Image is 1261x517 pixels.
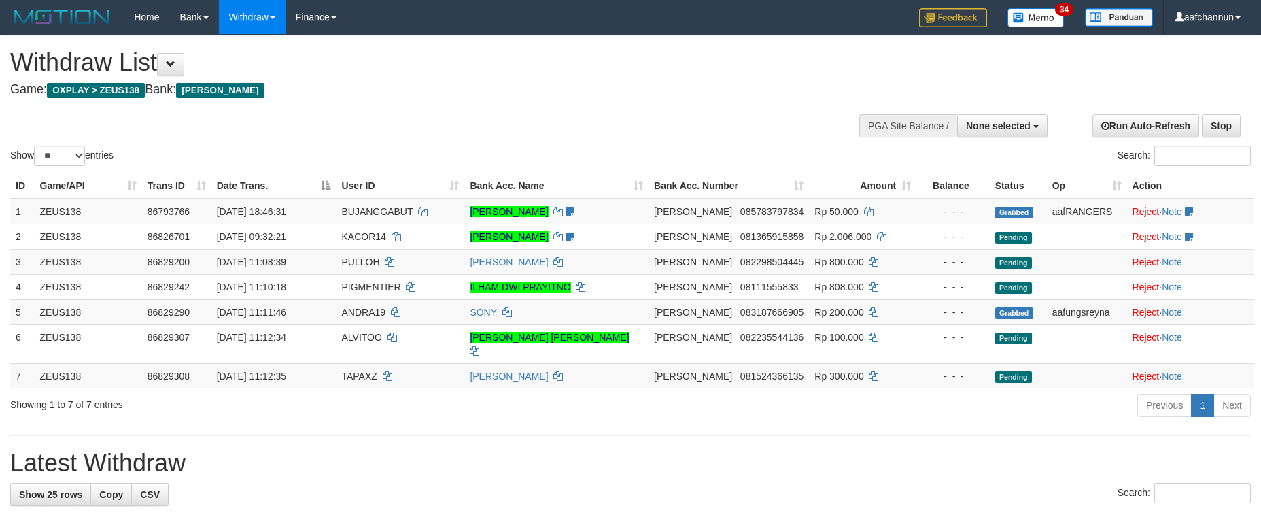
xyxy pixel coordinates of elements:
span: 86826701 [148,231,190,242]
div: PGA Site Balance / [859,114,957,137]
td: · [1127,324,1254,363]
span: 86829200 [148,256,190,267]
span: 86793766 [148,206,190,217]
span: [PERSON_NAME] [654,231,732,242]
img: Button%20Memo.svg [1007,8,1065,27]
a: Show 25 rows [10,483,91,506]
span: ALVITOO [341,332,381,343]
th: Trans ID: activate to sort column ascending [142,173,211,199]
span: [PERSON_NAME] [654,332,732,343]
span: Rp 800.000 [814,256,863,267]
span: CSV [140,489,160,500]
span: [PERSON_NAME] [654,307,732,318]
a: Reject [1133,371,1160,382]
a: ILHAM DWI PRAYITNO [470,282,570,293]
span: Rp 808.000 [814,282,863,293]
label: Search: [1118,146,1251,166]
td: · [1127,249,1254,274]
td: aafRANGERS [1047,199,1127,224]
td: · [1127,224,1254,249]
th: Date Trans.: activate to sort column descending [211,173,336,199]
td: ZEUS138 [35,274,142,299]
th: Action [1127,173,1254,199]
th: Bank Acc. Number: activate to sort column ascending [649,173,809,199]
div: - - - [922,280,984,294]
td: 1 [10,199,35,224]
td: ZEUS138 [35,324,142,363]
span: [DATE] 09:32:21 [217,231,286,242]
span: Copy 081365915858 to clipboard [740,231,804,242]
a: Run Auto-Refresh [1092,114,1199,137]
th: Game/API: activate to sort column ascending [35,173,142,199]
label: Search: [1118,483,1251,503]
span: [PERSON_NAME] [654,282,732,293]
span: [DATE] 18:46:31 [217,206,286,217]
div: - - - [922,205,984,218]
div: - - - [922,369,984,383]
a: [PERSON_NAME] [470,256,548,267]
td: 6 [10,324,35,363]
span: Copy 081524366135 to clipboard [740,371,804,382]
a: CSV [131,483,169,506]
td: ZEUS138 [35,249,142,274]
a: Copy [90,483,132,506]
a: Note [1162,282,1182,293]
span: OXPLAY > ZEUS138 [47,83,145,98]
td: · [1127,363,1254,388]
span: Pending [995,333,1032,344]
td: ZEUS138 [35,299,142,324]
div: - - - [922,331,984,344]
a: [PERSON_NAME] [470,371,548,382]
span: Pending [995,257,1032,269]
span: Copy [99,489,123,500]
span: 86829290 [148,307,190,318]
a: Reject [1133,307,1160,318]
img: Feedback.jpg [919,8,987,27]
div: - - - [922,230,984,244]
span: None selected [966,120,1031,131]
th: Amount: activate to sort column ascending [809,173,916,199]
span: Copy 082235544136 to clipboard [740,332,804,343]
a: Reject [1133,282,1160,293]
span: Copy 083187666905 to clipboard [740,307,804,318]
div: - - - [922,305,984,319]
span: [PERSON_NAME] [176,83,264,98]
a: [PERSON_NAME] [PERSON_NAME] [470,332,629,343]
span: [DATE] 11:12:34 [217,332,286,343]
span: Copy 082298504445 to clipboard [740,256,804,267]
span: [PERSON_NAME] [654,206,732,217]
span: [DATE] 11:08:39 [217,256,286,267]
a: Previous [1137,394,1192,417]
th: Bank Acc. Name: activate to sort column ascending [464,173,649,199]
td: ZEUS138 [35,224,142,249]
h1: Withdraw List [10,49,827,76]
span: KACOR14 [341,231,385,242]
a: Note [1162,332,1182,343]
span: Grabbed [995,207,1033,218]
select: Showentries [34,146,85,166]
span: Pending [995,371,1032,383]
a: Stop [1202,114,1241,137]
td: aafungsreyna [1047,299,1127,324]
span: 86829308 [148,371,190,382]
a: Note [1162,256,1182,267]
a: Reject [1133,206,1160,217]
a: [PERSON_NAME] [470,231,548,242]
h4: Game: Bank: [10,83,827,97]
a: Reject [1133,256,1160,267]
td: 3 [10,249,35,274]
span: Copy 085783797834 to clipboard [740,206,804,217]
label: Show entries [10,146,114,166]
span: Rp 50.000 [814,206,859,217]
span: PIGMENTIER [341,282,400,293]
span: [DATE] 11:12:35 [217,371,286,382]
td: 5 [10,299,35,324]
td: 4 [10,274,35,299]
a: Note [1162,206,1182,217]
span: TAPAXZ [341,371,377,382]
a: Reject [1133,231,1160,242]
a: Reject [1133,332,1160,343]
td: · [1127,274,1254,299]
span: [DATE] 11:11:46 [217,307,286,318]
th: Op: activate to sort column ascending [1047,173,1127,199]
